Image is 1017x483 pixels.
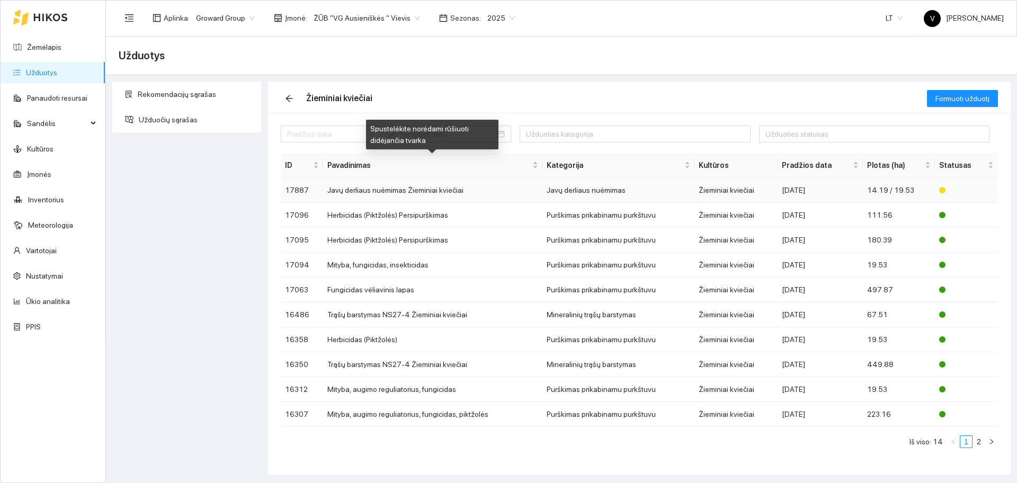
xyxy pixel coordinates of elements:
td: Purškimas prikabinamu purkštuvu [542,377,694,402]
button: Formuoti užduotį [927,90,998,107]
td: Trąšų barstymas NS27-4 Žieminiai kviečiai [323,352,542,377]
td: Fungicidas vėliavinis lapas [323,278,542,302]
td: 180.39 [863,228,935,253]
button: left [947,435,960,448]
button: arrow-left [281,90,298,107]
td: Purškimas prikabinamu purkštuvu [542,203,694,228]
span: ŽŪB "VG Ausieniškės " Vievis [314,10,420,26]
span: Pradžios data [782,159,851,171]
th: this column's title is ID,this column is sortable [281,153,323,178]
div: [DATE] [782,334,859,345]
td: 19.53 [863,253,935,278]
td: 223.16 [863,402,935,427]
a: Vartotojai [26,246,57,255]
span: Sandėlis [27,113,87,134]
div: [DATE] [782,309,859,320]
td: 449.88 [863,352,935,377]
td: Žieminiai kviečiai [694,253,777,278]
td: 16350 [281,352,323,377]
td: Purškimas prikabinamu purkštuvu [542,228,694,253]
td: Žieminiai kviečiai [694,278,777,302]
td: Mityba, augimo reguliatorius, fungicidas [323,377,542,402]
td: 67.51 [863,302,935,327]
td: Žieminiai kviečiai [694,327,777,352]
td: 17095 [281,228,323,253]
a: Panaudoti resursai [27,94,87,102]
input: Pradžios data [287,128,383,140]
input: Pabaigos data [400,128,496,140]
div: [DATE] [782,234,859,246]
li: 1 [960,435,973,448]
td: 16486 [281,302,323,327]
td: Purškimas prikabinamu purkštuvu [542,253,694,278]
span: layout [153,14,161,22]
td: Herbicidas (Piktžolės) [323,327,542,352]
td: Žieminiai kviečiai [694,377,777,402]
span: solution [125,91,132,98]
span: right [988,439,995,445]
th: this column's title is Pradžios data,this column is sortable [778,153,863,178]
li: Pirmyn [985,435,998,448]
td: Žieminiai kviečiai [694,352,777,377]
a: Meteorologija [28,221,73,229]
div: [DATE] [782,284,859,296]
a: Užduotys [26,68,57,77]
span: 2025 [487,10,515,26]
a: 1 [960,436,972,448]
span: Pavadinimas [327,159,530,171]
td: 16307 [281,402,323,427]
span: Plotas (ha) [867,159,923,171]
li: Atgal [947,435,960,448]
td: Mineralinių trąšų barstymas [542,352,694,377]
span: [PERSON_NAME] [924,14,1004,22]
span: Užduočių sąrašas [139,109,253,130]
div: Žieminiai kviečiai [306,92,372,105]
th: this column's title is Plotas (ha),this column is sortable [863,153,935,178]
a: Ūkio analitika [26,297,70,306]
span: swap-right [387,130,396,138]
span: ID [285,159,311,171]
td: Purškimas prikabinamu purkštuvu [542,327,694,352]
button: menu-fold [119,7,140,29]
span: Kategorija [547,159,682,171]
td: 19.53 [863,327,935,352]
td: Žieminiai kviečiai [694,178,777,203]
div: [DATE] [782,184,859,196]
td: Javų derliaus nuėmimas [542,178,694,203]
td: Mityba, augimo reguliatorius, fungicidas, piktžolės [323,402,542,427]
div: [DATE] [782,408,859,420]
button: right [985,435,998,448]
td: Žieminiai kviečiai [694,402,777,427]
span: LT [886,10,903,26]
td: Mityba, fungicidas, insekticidas [323,253,542,278]
div: [DATE] [782,359,859,370]
td: Žieminiai kviečiai [694,203,777,228]
td: Žieminiai kviečiai [694,228,777,253]
span: Įmonė : [285,12,307,24]
div: [DATE] [782,383,859,395]
span: 14.19 / 19.53 [867,186,914,194]
td: 111.56 [863,203,935,228]
span: shop [274,14,282,22]
td: Herbicidas (Piktžolės) Persipurškimas [323,228,542,253]
span: Groward Group [196,10,255,26]
span: Sezonas : [450,12,481,24]
div: [DATE] [782,259,859,271]
th: this column's title is Pavadinimas,this column is sortable [323,153,542,178]
td: 17094 [281,253,323,278]
td: 497.87 [863,278,935,302]
th: Kultūros [694,153,777,178]
span: Rekomendacijų sąrašas [138,84,253,105]
li: Iš viso: 14 [909,435,943,448]
span: left [950,439,957,445]
a: Nustatymai [26,272,63,280]
li: 2 [973,435,985,448]
td: Mineralinių trąšų barstymas [542,302,694,327]
td: Trąšų barstymas NS27-4 Žieminiai kviečiai [323,302,542,327]
span: menu-fold [124,13,134,23]
td: 17887 [281,178,323,203]
span: Aplinka : [164,12,190,24]
td: 16312 [281,377,323,402]
span: to [387,130,396,138]
td: 19.53 [863,377,935,402]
